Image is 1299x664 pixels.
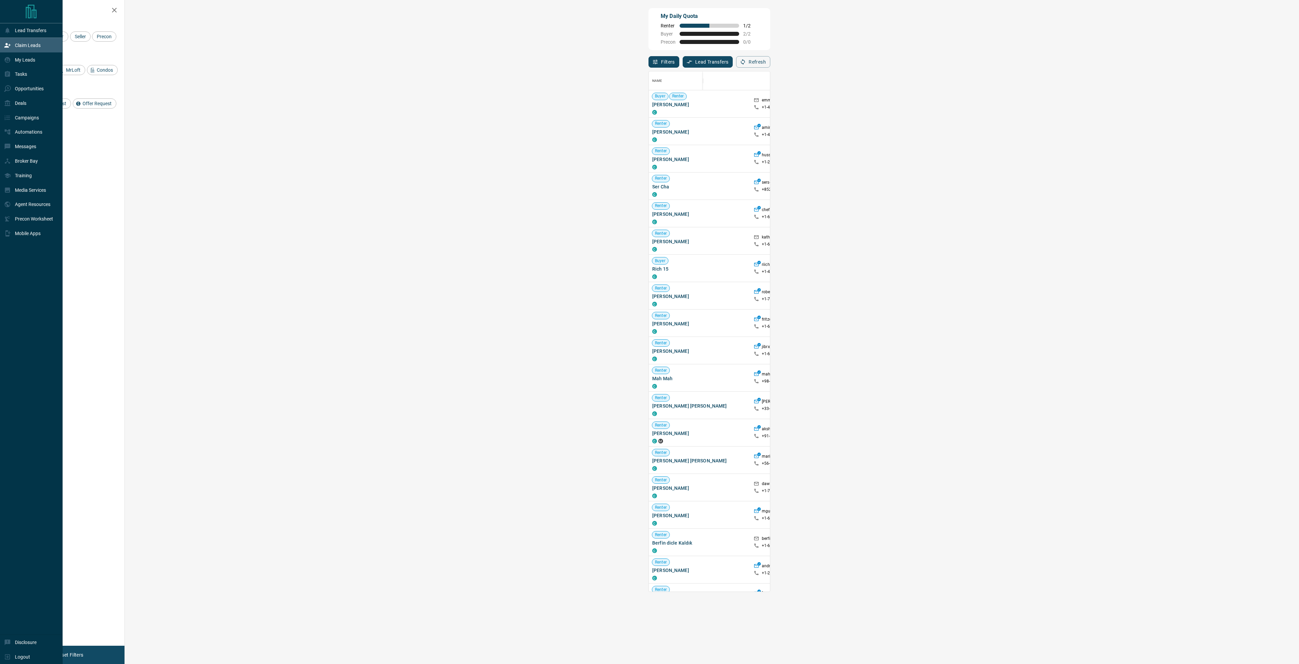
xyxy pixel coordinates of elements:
[652,285,669,291] span: Renter
[762,344,778,351] p: jibrxx@x
[762,371,798,379] p: mahdieh.beigixx@x
[762,426,790,433] p: akshae.mxx@x
[652,71,662,90] div: Name
[762,481,805,488] p: dawsonstewart19xx@x
[661,31,676,37] span: Buyer
[22,7,118,15] h2: Filters
[652,375,747,382] span: Mah Mah
[652,505,669,510] span: Renter
[652,340,669,346] span: Renter
[652,266,747,272] span: Rich 15
[652,439,657,443] div: condos.ca
[762,180,788,187] p: serserchxx@x
[652,302,657,306] div: condos.ca
[762,379,794,384] p: +98- 91277624xx
[652,348,747,354] span: [PERSON_NAME]
[652,521,657,526] div: condos.ca
[649,71,750,90] div: Name
[64,67,83,73] span: MrLoft
[652,129,747,135] span: [PERSON_NAME]
[762,317,805,324] p: fritzesanmanguerxx@x
[652,540,747,546] span: Berfin dicle Kaldık
[652,320,747,327] span: [PERSON_NAME]
[762,461,791,466] p: +56- 9713705xx
[762,97,811,105] p: emmanuellablessingxx@x
[652,411,657,416] div: condos.ca
[762,406,794,412] p: +33- 07662121xx
[762,454,792,461] p: mariajesilvxx@x
[762,536,791,543] p: berfindiclexx@x
[652,532,669,538] span: Renter
[652,466,657,471] div: condos.ca
[762,187,791,192] p: +852- 944106xx
[661,12,758,20] p: My Daily Quota
[762,399,816,406] p: [PERSON_NAME].lebrunxx@x
[762,508,788,516] p: mguled5xx@x
[762,570,791,576] p: +1- 28968995xx
[762,207,797,214] p: chefmichael4xx@x
[652,384,657,389] div: condos.ca
[652,457,747,464] span: [PERSON_NAME] [PERSON_NAME]
[648,56,679,68] button: Filters
[762,543,791,549] p: +1- 64761736xx
[652,137,657,142] div: condos.ca
[762,296,791,302] p: +1- 73478041xx
[762,125,788,132] p: amin.terxx@x
[652,220,657,224] div: condos.ca
[652,176,669,181] span: Renter
[683,56,733,68] button: Lead Transfers
[94,67,115,73] span: Condos
[743,31,758,37] span: 2 / 2
[652,477,669,483] span: Renter
[652,293,747,300] span: [PERSON_NAME]
[762,433,794,439] p: +91- 99996295xx
[652,329,657,334] div: condos.ca
[762,269,791,275] p: +1- 41647424xx
[762,488,791,494] p: +1- 70581779xx
[652,183,747,190] span: Ser Cha
[652,93,668,99] span: Buyer
[652,247,657,252] div: condos.ca
[652,548,657,553] div: condos.ca
[87,65,118,75] div: Condos
[762,351,791,357] p: +1- 64758171xx
[652,450,669,456] span: Renter
[652,192,657,197] div: condos.ca
[762,159,791,165] p: +1- 22678905xx
[658,439,663,443] div: mrloft.ca
[652,430,747,437] span: [PERSON_NAME]
[652,121,669,127] span: Renter
[652,512,747,519] span: [PERSON_NAME]
[762,324,791,329] p: +1- 64746097xx
[652,156,747,163] span: [PERSON_NAME]
[762,214,791,220] p: +1- 64751872xx
[762,105,791,110] p: +1- 43724199xx
[652,559,669,565] span: Renter
[762,289,791,296] p: robertpicaxx@x
[652,110,657,115] div: condos.ca
[652,231,669,236] span: Renter
[762,563,798,570] p: andrewolajidexx@x
[661,39,676,45] span: Precon
[762,132,791,138] p: +1- 43838811xx
[652,567,747,574] span: [PERSON_NAME]
[652,258,668,264] span: Buyer
[94,34,114,39] span: Precon
[762,262,787,269] p: riich15bxx@x
[652,165,657,169] div: condos.ca
[652,211,747,217] span: [PERSON_NAME]
[652,238,747,245] span: [PERSON_NAME]
[736,56,770,68] button: Refresh
[669,93,687,99] span: Renter
[80,101,114,106] span: Offer Request
[652,101,747,108] span: [PERSON_NAME]
[762,242,791,247] p: +1- 64796794xx
[51,649,88,661] button: Reset Filters
[652,587,669,593] span: Renter
[762,234,804,242] p: kathryngreenhealxx@x
[652,203,669,209] span: Renter
[652,274,657,279] div: condos.ca
[652,395,669,401] span: Renter
[762,591,804,598] p: [PERSON_NAME].xx@x
[73,98,116,109] div: Offer Request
